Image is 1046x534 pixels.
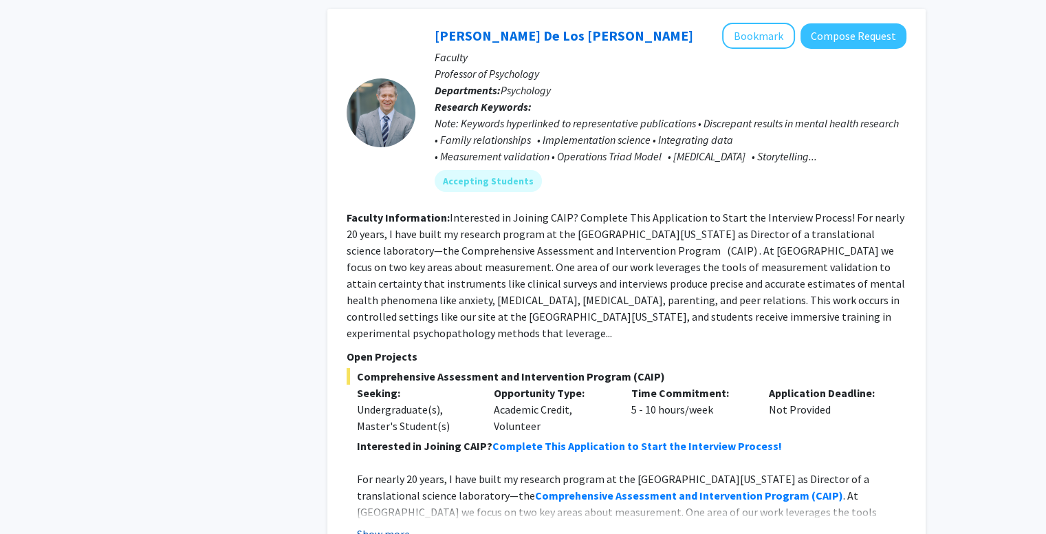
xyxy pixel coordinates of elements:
[357,439,492,453] strong: Interested in Joining CAIP?
[357,385,474,401] p: Seeking:
[347,211,450,224] b: Faculty Information:
[357,401,474,434] div: Undergraduate(s), Master's Student(s)
[769,385,886,401] p: Application Deadline:
[435,100,532,114] b: Research Keywords:
[535,489,809,502] strong: Comprehensive Assessment and Intervention Program
[435,170,542,192] mat-chip: Accepting Students
[347,368,906,385] span: Comprehensive Assessment and Intervention Program (CAIP)
[492,439,782,453] a: Complete This Application to Start the Interview Process!
[535,489,843,502] a: Comprehensive Assessment and Intervention Program (CAIP)
[10,472,58,524] iframe: Chat
[759,385,896,434] div: Not Provided
[347,348,906,365] p: Open Projects
[435,65,906,82] p: Professor of Psychology
[722,23,795,49] button: Add Andres De Los Reyes to Bookmarks
[800,23,906,49] button: Compose Request to Andres De Los Reyes
[435,115,906,164] div: Note: Keywords hyperlinked to representative publications • Discrepant results in mental health r...
[435,49,906,65] p: Faculty
[811,489,843,502] strong: (CAIP)
[483,385,621,434] div: Academic Credit, Volunteer
[501,83,551,97] span: Psychology
[435,83,501,97] b: Departments:
[494,385,611,401] p: Opportunity Type:
[631,385,748,401] p: Time Commitment:
[621,385,759,434] div: 5 - 10 hours/week
[347,211,905,340] fg-read-more: Interested in Joining CAIP? Complete This Application to Start the Interview Process! For nearly ...
[435,27,693,44] a: [PERSON_NAME] De Los [PERSON_NAME]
